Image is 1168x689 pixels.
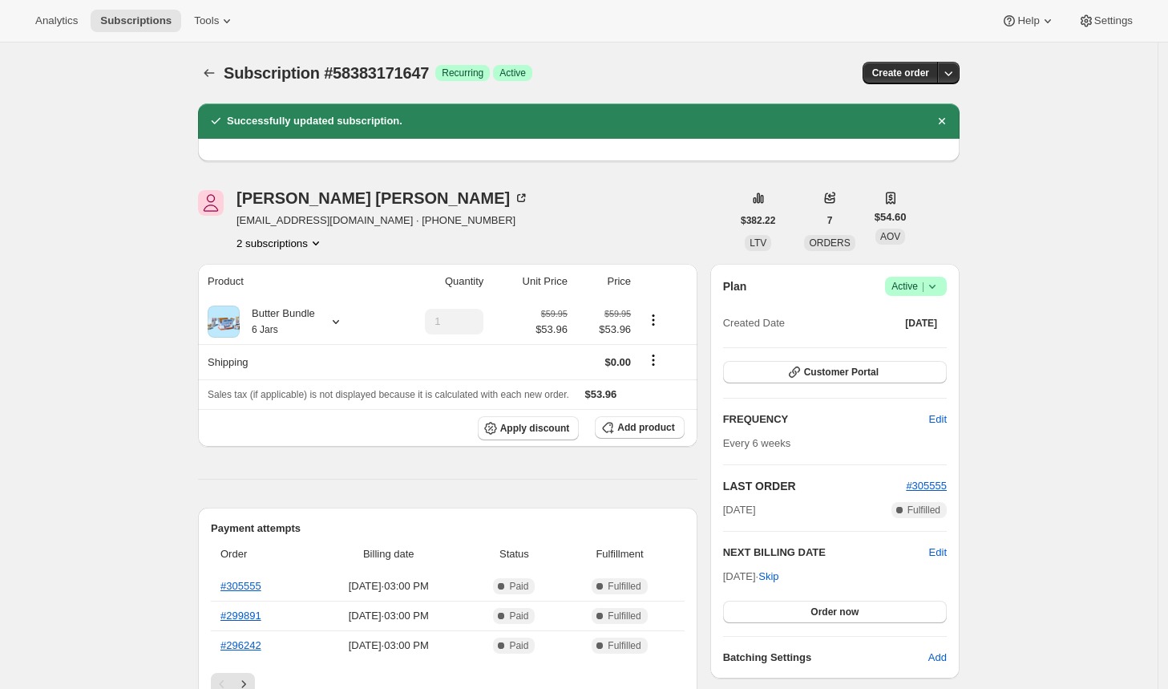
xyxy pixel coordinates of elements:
a: #305555 [220,580,261,592]
span: [DATE] · 03:00 PM [313,638,464,654]
span: Billing date [313,546,464,562]
th: Product [198,264,384,299]
span: Skip [758,569,778,585]
span: Every 6 weeks [723,437,791,449]
button: #305555 [906,478,947,494]
span: Status [474,546,556,562]
span: Add [928,650,947,666]
span: Tools [194,14,219,27]
span: [DATE] [723,502,756,518]
th: Quantity [384,264,488,299]
button: [DATE] [895,312,947,334]
button: Settings [1069,10,1142,32]
span: $54.60 [875,209,907,225]
h2: Plan [723,278,747,294]
th: Unit Price [488,264,572,299]
small: $59.95 [541,309,568,318]
span: Settings [1094,14,1133,27]
span: Sales tax (if applicable) is not displayed because it is calculated with each new order. [208,389,569,400]
span: Add product [617,421,674,434]
a: #305555 [906,480,947,492]
button: Create order [863,62,939,84]
button: Analytics [26,10,87,32]
span: [EMAIL_ADDRESS][DOMAIN_NAME] · [PHONE_NUMBER] [236,213,529,229]
span: $0.00 [605,356,632,368]
span: Fulfillment [564,546,674,562]
small: $59.95 [604,309,631,318]
span: Customer Portal [804,366,879,379]
span: Subscriptions [100,14,172,27]
th: Shipping [198,344,384,379]
button: Skip [749,564,788,590]
span: LTV [750,237,766,249]
a: #296242 [220,639,261,651]
span: Recurring [442,67,483,79]
h2: Payment attempts [211,521,685,537]
span: 7 [827,214,833,227]
h2: NEXT BILLING DATE [723,545,929,561]
span: Fulfilled [608,610,641,622]
button: Edit [919,407,956,432]
span: Create order [872,67,929,79]
h6: Batching Settings [723,650,928,666]
span: Created Date [723,315,785,331]
span: Active [891,278,940,294]
span: Active [499,67,526,79]
span: Paid [509,610,528,622]
button: Product actions [236,235,324,251]
span: Paid [509,639,528,652]
span: $53.96 [585,388,617,400]
span: $53.96 [536,322,568,338]
button: $382.22 [731,209,785,232]
button: Add product [595,416,684,439]
span: Edit [929,411,947,428]
h2: Successfully updated subscription. [227,113,402,129]
button: Tools [184,10,245,32]
span: $382.22 [741,214,775,227]
span: Elizabeth Grieme [198,190,224,216]
button: Shipping actions [641,351,666,369]
span: Paid [509,580,528,593]
span: $53.96 [577,322,631,338]
span: Analytics [35,14,78,27]
span: Fulfilled [907,504,940,517]
span: Help [1017,14,1039,27]
span: Fulfilled [608,580,641,593]
h2: LAST ORDER [723,478,907,494]
button: Apply discount [478,416,580,440]
span: [DATE] · 03:00 PM [313,608,464,624]
th: Price [572,264,636,299]
span: Order now [810,606,859,618]
button: Help [992,10,1065,32]
span: [DATE] · [723,570,779,582]
span: | [922,280,924,293]
button: Customer Portal [723,361,947,383]
span: Fulfilled [608,639,641,652]
button: 7 [818,209,843,232]
div: [PERSON_NAME] [PERSON_NAME] [236,190,529,206]
button: Edit [929,545,947,561]
span: AOV [880,231,900,242]
th: Order [211,537,309,572]
img: product img [208,306,240,338]
span: Subscription #58383171647 [224,64,429,82]
a: #299891 [220,610,261,622]
button: Subscriptions [198,62,220,84]
button: Add [919,645,956,671]
span: [DATE] [905,317,937,330]
small: 6 Jars [252,324,278,335]
button: Dismiss notification [931,110,953,132]
button: Subscriptions [91,10,181,32]
button: Product actions [641,311,666,329]
span: [DATE] · 03:00 PM [313,578,464,594]
span: ORDERS [809,237,850,249]
h2: FREQUENCY [723,411,929,428]
div: Butter Bundle [240,306,315,338]
button: Order now [723,601,947,623]
span: Apply discount [500,422,570,435]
